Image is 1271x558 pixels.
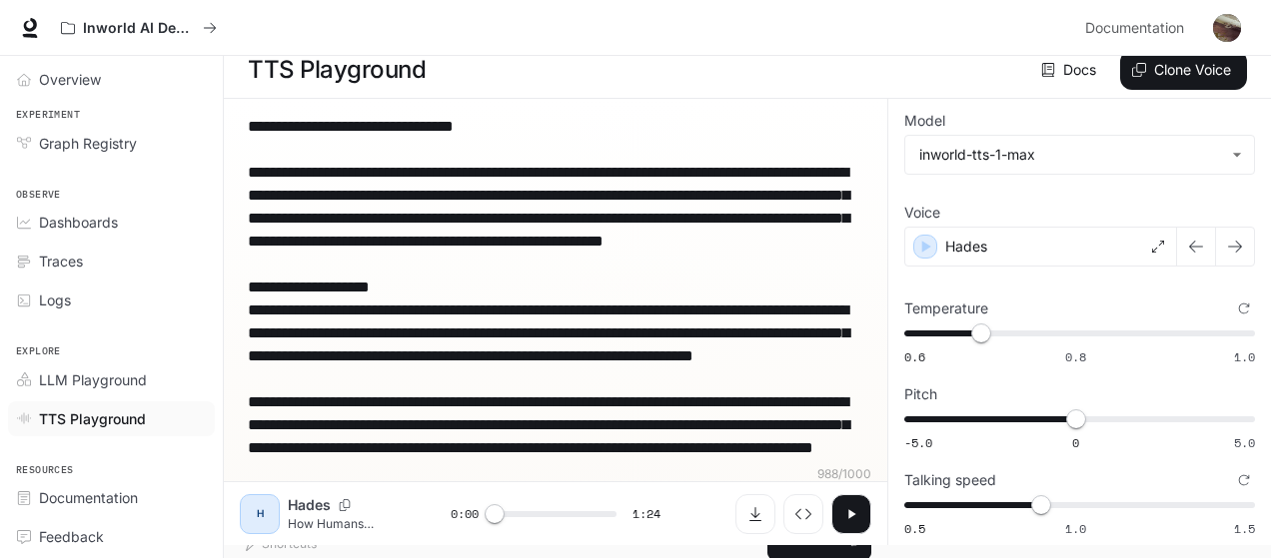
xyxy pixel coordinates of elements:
button: Copy Voice ID [331,499,359,511]
span: 1.5 [1234,520,1255,537]
a: Graph Registry [8,126,215,161]
span: 5.0 [1234,434,1255,451]
a: LLM Playground [8,362,215,397]
p: Model [904,114,945,128]
a: Documentation [8,480,215,515]
a: Traces [8,244,215,279]
span: 1.0 [1234,348,1255,365]
button: Download audio [735,494,775,534]
a: Documentation [1077,8,1199,48]
button: Clone Voice [1120,50,1247,90]
span: 0 [1072,434,1079,451]
p: Inworld AI Demos [83,20,195,37]
a: Overview [8,62,215,97]
button: All workspaces [52,8,226,48]
p: Pitch [904,387,937,401]
span: 1.0 [1065,520,1086,537]
a: Logs [8,282,215,317]
p: Hades [945,237,987,257]
button: Reset to default [1233,469,1255,491]
span: Documentation [39,487,138,508]
span: TTS Playground [39,408,146,429]
h1: TTS Playground [248,50,426,90]
button: User avatar [1207,8,1247,48]
span: 0:00 [451,504,479,524]
span: Dashboards [39,212,118,233]
a: Docs [1037,50,1104,90]
p: Temperature [904,301,988,315]
button: Inspect [783,494,823,534]
img: User avatar [1213,14,1241,42]
span: Feedback [39,526,104,547]
span: 1:24 [633,504,660,524]
span: Logs [39,289,71,310]
span: 0.8 [1065,348,1086,365]
span: Documentation [1085,16,1184,41]
p: Voice [904,206,940,220]
button: Reset to default [1233,297,1255,319]
span: Traces [39,251,83,272]
span: Graph Registry [39,133,137,154]
span: Overview [39,69,101,90]
a: Dashboards [8,205,215,240]
div: inworld-tts-1-max [905,136,1254,174]
p: How Humans Spread Across the Earth “[DATE], nearly eight billion people call Earth home. We live ... [288,515,403,532]
p: Talking speed [904,473,996,487]
span: LLM Playground [39,369,147,390]
span: 0.6 [904,348,925,365]
span: -5.0 [904,434,932,451]
div: inworld-tts-1-max [919,145,1222,165]
p: Hades [288,495,331,515]
a: TTS Playground [8,401,215,436]
a: Feedback [8,519,215,554]
div: H [244,498,276,530]
span: 0.5 [904,520,925,537]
